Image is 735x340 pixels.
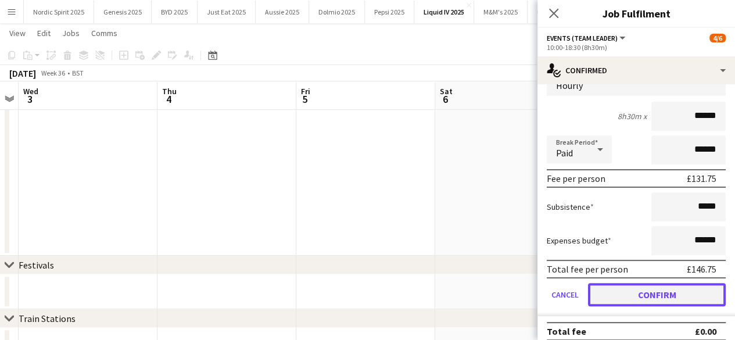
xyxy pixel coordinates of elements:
[547,43,726,52] div: 10:00-18:30 (8h30m)
[160,92,177,106] span: 4
[198,1,256,23] button: Just Eat 2025
[556,147,573,159] span: Paid
[709,34,726,42] span: 4/6
[94,1,152,23] button: Genesis 2025
[547,202,594,212] label: Subsistence
[687,173,716,184] div: £131.75
[687,263,716,275] div: £146.75
[547,34,618,42] span: Events (Team Leader)
[365,1,414,23] button: Pepsi 2025
[9,28,26,38] span: View
[556,80,583,91] span: Hourly
[152,1,198,23] button: BYD 2025
[58,26,84,41] a: Jobs
[19,313,76,324] div: Train Stations
[38,69,67,77] span: Week 36
[19,259,54,271] div: Festivals
[547,325,586,337] div: Total fee
[23,86,38,96] span: Wed
[414,1,474,23] button: Liquid IV 2025
[440,86,453,96] span: Sat
[474,1,528,23] button: M&M's 2025
[21,92,38,106] span: 3
[547,283,583,306] button: Cancel
[91,28,117,38] span: Comms
[618,111,647,121] div: 8h30m x
[547,235,611,246] label: Expenses budget
[299,92,310,106] span: 5
[695,325,716,337] div: £0.00
[162,86,177,96] span: Thu
[24,1,94,23] button: Nordic Spirit 2025
[33,26,55,41] a: Edit
[309,1,365,23] button: Dolmio 2025
[537,6,735,21] h3: Job Fulfilment
[62,28,80,38] span: Jobs
[537,56,735,84] div: Confirmed
[37,28,51,38] span: Edit
[547,34,627,42] button: Events (Team Leader)
[87,26,122,41] a: Comms
[438,92,453,106] span: 6
[256,1,309,23] button: Aussie 2025
[588,283,726,306] button: Confirm
[9,67,36,79] div: [DATE]
[547,173,605,184] div: Fee per person
[72,69,84,77] div: BST
[528,1,590,23] button: Old Spice 2025
[301,86,310,96] span: Fri
[547,263,628,275] div: Total fee per person
[5,26,30,41] a: View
